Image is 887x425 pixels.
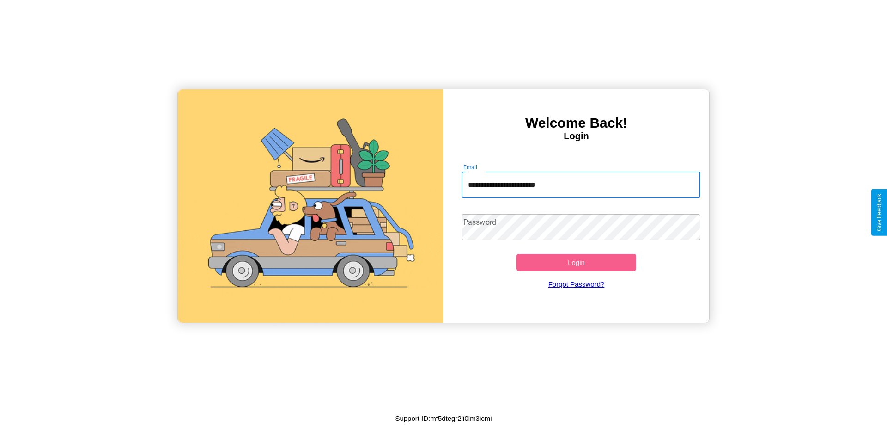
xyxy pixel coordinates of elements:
[876,194,882,231] div: Give Feedback
[463,163,478,171] label: Email
[178,89,443,323] img: gif
[443,115,709,131] h3: Welcome Back!
[457,271,696,297] a: Forgot Password?
[443,131,709,142] h4: Login
[395,412,492,425] p: Support ID: mf5dtegr2li0lm3icmi
[516,254,636,271] button: Login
